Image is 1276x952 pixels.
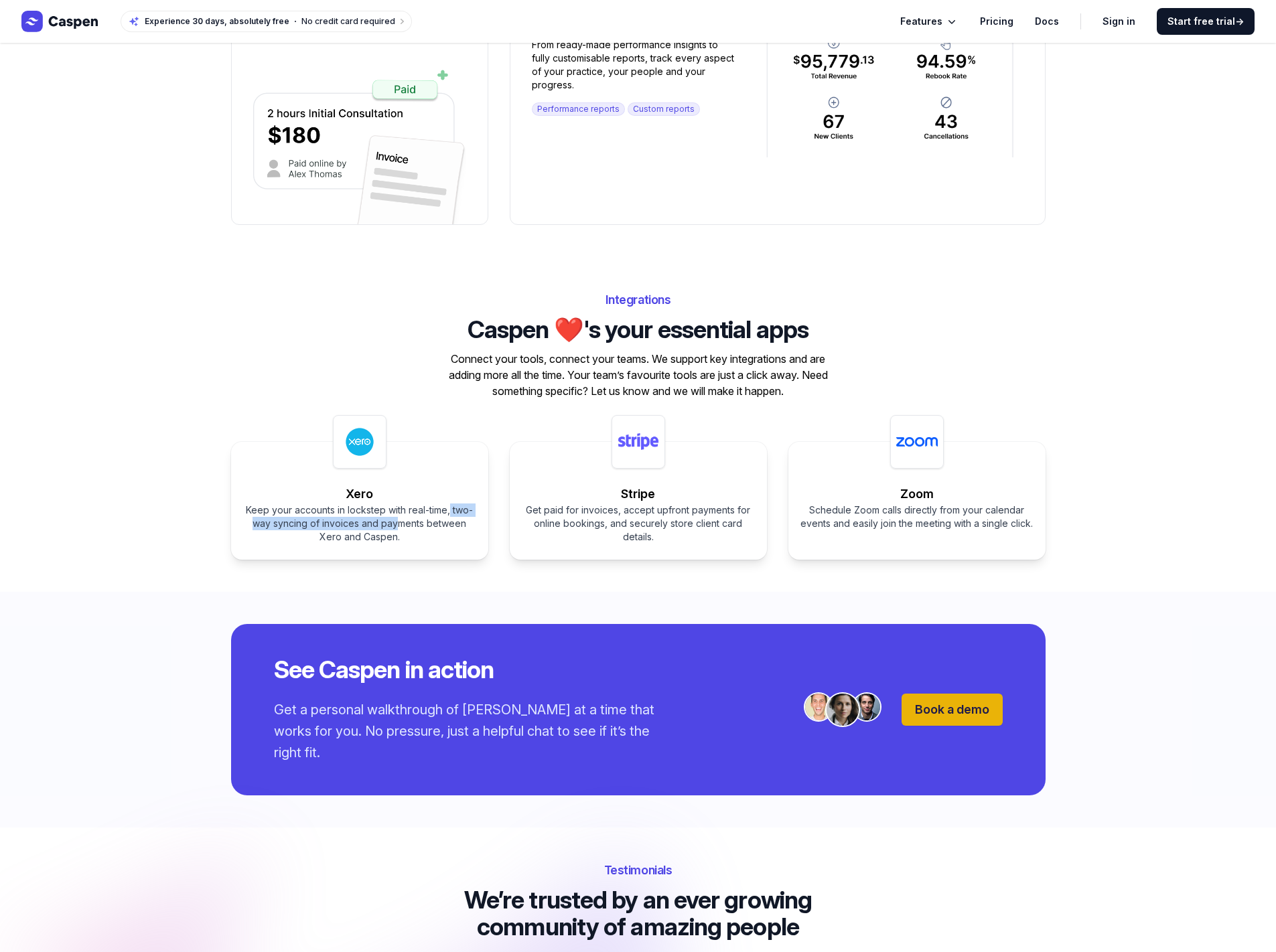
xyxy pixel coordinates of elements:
div: Zoom [799,485,1035,503]
p: We’re trusted by an ever growing community of amazing people [445,886,831,940]
span: Features [900,13,942,29]
a: Experience 30 days, absolutely freeNo credit card required [121,11,412,32]
a: Book a demo [902,694,1003,726]
p: From ready-made performance insights to fully customisable reports, track every aspect of your pr... [532,38,735,92]
a: Pricing [980,13,1013,29]
button: Features [900,13,959,29]
span: No credit card required [301,16,395,26]
span: Performance reports [532,102,625,116]
div: Keep your accounts in lockstep with real-time, two-way syncing of invoices and payments between X... [242,503,478,544]
div: Connect your tools, connect your teams. We support key integrations and are adding more all the t... [445,351,831,399]
span: Start free trial [1167,15,1244,28]
a: Start free trial [1157,8,1255,35]
span: Book a demo [915,702,989,716]
span: Experience 30 days, absolutely free [145,16,289,27]
div: Stripe [520,485,756,503]
p: Get a personal walkthrough of [PERSON_NAME] at a time that works for you. No pressure, just a hel... [274,699,660,763]
h2: See Caspen in action [274,656,724,683]
span: Custom reports [628,102,700,116]
div: Get paid for invoices, accept upfront payments for online bookings, and securely store client car... [520,503,756,544]
h2: Integrations [445,289,831,311]
a: Docs [1035,13,1059,29]
div: Xero [242,485,478,503]
h2: Testimonials [445,860,831,881]
div: Schedule Zoom calls directly from your calendar events and easily join the meeting with a single ... [799,503,1035,530]
a: Sign in [1103,13,1135,29]
div: Caspen ❤️'s your essential apps [445,316,831,343]
span: → [1235,15,1244,27]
